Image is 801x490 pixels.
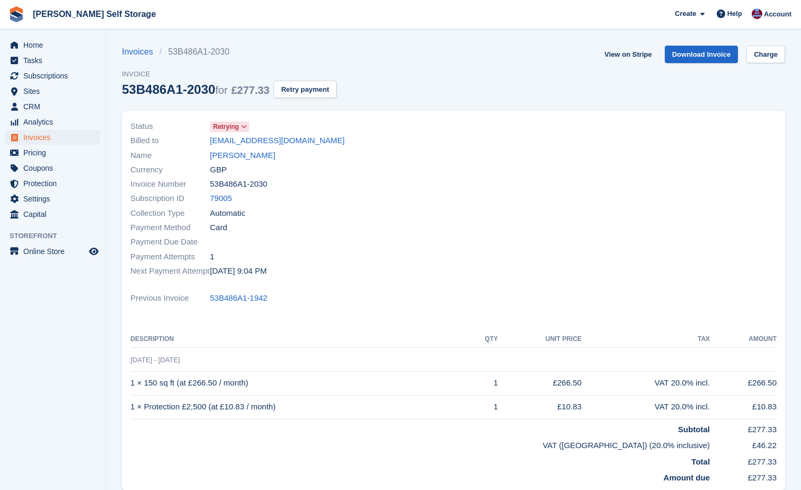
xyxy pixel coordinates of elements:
span: Capital [23,207,87,222]
nav: breadcrumbs [122,46,337,58]
span: Account [764,9,791,20]
span: Online Store [23,244,87,259]
a: Preview store [87,245,100,258]
span: Protection [23,176,87,191]
button: Retry payment [274,81,336,98]
span: Invoices [23,130,87,145]
a: 79005 [210,192,232,205]
a: [PERSON_NAME] [210,150,275,162]
span: Previous Invoice [130,292,210,304]
span: Status [130,120,210,133]
a: Download Invoice [665,46,738,63]
td: 1 [468,395,498,419]
td: £277.33 [710,468,777,484]
a: menu [5,99,100,114]
td: £10.83 [710,395,777,419]
div: 53B486A1-2030 [122,82,269,97]
td: VAT ([GEOGRAPHIC_DATA]) (20.0% inclusive) [130,435,710,452]
img: Tracy Bailey [752,8,762,19]
span: [DATE] - [DATE] [130,356,180,364]
a: menu [5,207,100,222]
span: Payment Method [130,222,210,234]
th: Amount [710,331,777,348]
td: 1 × 150 sq ft (at £266.50 / month) [130,371,468,395]
span: Next Payment Attempt [130,265,210,277]
span: 1 [210,251,214,263]
span: Payment Attempts [130,251,210,263]
span: Pricing [23,145,87,160]
a: menu [5,68,100,83]
td: £277.33 [710,419,777,435]
th: QTY [468,331,498,348]
a: menu [5,38,100,52]
span: Name [130,150,210,162]
div: VAT 20.0% incl. [582,401,710,413]
span: Tasks [23,53,87,68]
span: Billed to [130,135,210,147]
a: menu [5,84,100,99]
span: Subscription ID [130,192,210,205]
a: Retrying [210,120,249,133]
span: GBP [210,164,227,176]
span: Create [675,8,696,19]
td: £266.50 [710,371,777,395]
a: menu [5,176,100,191]
span: Home [23,38,87,52]
td: £277.33 [710,452,777,468]
td: 1 × Protection £2,500 (at £10.83 / month) [130,395,468,419]
a: menu [5,145,100,160]
a: menu [5,191,100,206]
span: Invoice Number [130,178,210,190]
span: Storefront [10,231,105,241]
a: [EMAIL_ADDRESS][DOMAIN_NAME] [210,135,345,147]
td: £46.22 [710,435,777,452]
a: 53B486A1-1942 [210,292,267,304]
span: Coupons [23,161,87,176]
a: menu [5,53,100,68]
a: menu [5,244,100,259]
span: Automatic [210,207,245,220]
div: VAT 20.0% incl. [582,377,710,389]
span: Help [727,8,742,19]
td: £266.50 [498,371,582,395]
time: 2025-08-20 20:04:54 UTC [210,265,267,277]
span: Currency [130,164,210,176]
span: Subscriptions [23,68,87,83]
span: 53B486A1-2030 [210,178,267,190]
span: CRM [23,99,87,114]
img: stora-icon-8386f47178a22dfd0bd8f6a31ec36ba5ce8667c1dd55bd0f319d3a0aa187defe.svg [8,6,24,22]
span: Sites [23,84,87,99]
a: menu [5,115,100,129]
span: Settings [23,191,87,206]
td: £10.83 [498,395,582,419]
span: Analytics [23,115,87,129]
th: Description [130,331,468,348]
span: Card [210,222,227,234]
a: Charge [746,46,785,63]
th: Tax [582,331,710,348]
span: Payment Due Date [130,236,210,248]
strong: Total [691,457,710,466]
span: Collection Type [130,207,210,220]
td: 1 [468,371,498,395]
a: menu [5,161,100,176]
strong: Subtotal [678,425,710,434]
a: menu [5,130,100,145]
a: View on Stripe [600,46,656,63]
span: for [215,84,227,96]
span: £277.33 [231,84,269,96]
a: Invoices [122,46,160,58]
a: [PERSON_NAME] Self Storage [29,5,160,23]
th: Unit Price [498,331,582,348]
span: Invoice [122,69,337,80]
strong: Amount due [664,473,710,482]
span: Retrying [213,122,239,132]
